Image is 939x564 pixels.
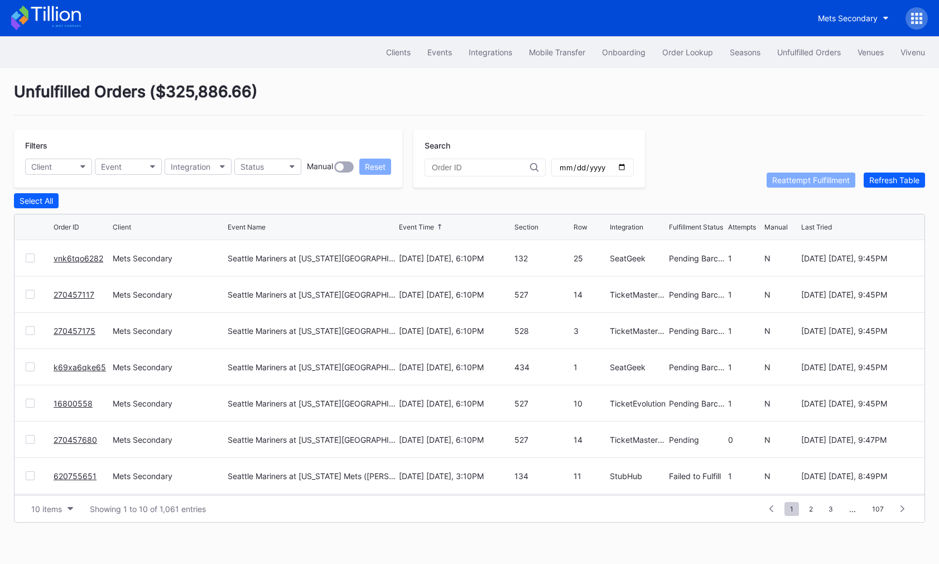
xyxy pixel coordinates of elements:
[801,254,913,263] div: [DATE] [DATE], 9:45PM
[574,254,607,263] div: 25
[801,399,913,408] div: [DATE] [DATE], 9:45PM
[764,471,798,481] div: N
[469,47,512,57] div: Integrations
[54,326,95,336] a: 270457175
[514,223,538,231] div: Section
[594,42,654,63] button: Onboarding
[514,471,571,481] div: 134
[31,504,62,514] div: 10 items
[721,42,769,63] button: Seasons
[386,47,411,57] div: Clients
[610,362,666,372] div: SeatGeek
[228,435,396,444] div: Seattle Mariners at [US_STATE][GEOGRAPHIC_DATA] ([PERSON_NAME][GEOGRAPHIC_DATA] Replica Giveaway/...
[171,162,210,171] div: Integration
[869,175,919,185] div: Refresh Table
[892,42,933,63] button: Vivenu
[669,362,725,372] div: Pending Barcode Validation
[14,193,59,208] button: Select All
[399,471,511,481] div: [DATE] [DATE], 3:10PM
[26,501,79,517] button: 10 items
[113,326,225,336] div: Mets Secondary
[841,504,864,514] div: ...
[669,254,725,263] div: Pending Barcode Validation
[728,362,762,372] div: 1
[769,42,849,63] a: Unfulfilled Orders
[307,161,333,173] div: Manual
[866,502,889,516] span: 107
[514,362,571,372] div: 434
[801,362,913,372] div: [DATE] [DATE], 9:45PM
[359,159,391,175] button: Reset
[113,290,225,299] div: Mets Secondary
[14,82,925,116] div: Unfulfilled Orders ( $325,886.66 )
[610,399,666,408] div: TicketEvolution
[810,8,897,28] button: Mets Secondary
[378,42,419,63] button: Clients
[669,223,723,231] div: Fulfillment Status
[728,223,756,231] div: Attempts
[669,471,725,481] div: Failed to Fulfill
[113,362,225,372] div: Mets Secondary
[728,471,762,481] div: 1
[514,326,571,336] div: 528
[240,162,264,171] div: Status
[399,254,511,263] div: [DATE] [DATE], 6:10PM
[610,326,666,336] div: TicketMasterResale
[20,196,53,205] div: Select All
[399,399,511,408] div: [DATE] [DATE], 6:10PM
[54,290,94,299] a: 270457117
[54,471,97,481] a: 620755651
[610,435,666,444] div: TicketMasterResale
[165,159,232,175] button: Integration
[574,471,607,481] div: 11
[521,42,594,63] button: Mobile Transfer
[574,223,588,231] div: Row
[90,504,206,514] div: Showing 1 to 10 of 1,061 entries
[365,162,386,171] div: Reset
[399,435,511,444] div: [DATE] [DATE], 6:10PM
[399,223,434,231] div: Event Time
[25,159,92,175] button: Client
[113,435,225,444] div: Mets Secondary
[425,141,634,150] div: Search
[818,13,878,23] div: Mets Secondary
[728,435,762,444] div: 0
[764,223,788,231] div: Manual
[654,42,721,63] button: Order Lookup
[25,141,391,150] div: Filters
[728,290,762,299] div: 1
[849,42,892,63] button: Venues
[767,173,855,188] button: Reattempt Fulfillment
[514,254,571,263] div: 132
[764,290,798,299] div: N
[228,290,396,299] div: Seattle Mariners at [US_STATE][GEOGRAPHIC_DATA] ([PERSON_NAME][GEOGRAPHIC_DATA] Replica Giveaway/...
[669,399,725,408] div: Pending Barcode Validation
[228,254,396,263] div: Seattle Mariners at [US_STATE][GEOGRAPHIC_DATA] ([PERSON_NAME][GEOGRAPHIC_DATA] Replica Giveaway/...
[610,223,643,231] div: Integration
[113,471,225,481] div: Mets Secondary
[460,42,521,63] button: Integrations
[574,362,607,372] div: 1
[823,502,839,516] span: 3
[728,254,762,263] div: 1
[54,399,93,408] a: 16800558
[728,326,762,336] div: 1
[730,47,760,57] div: Seasons
[602,47,646,57] div: Onboarding
[801,290,913,299] div: [DATE] [DATE], 9:45PM
[419,42,460,63] button: Events
[228,326,396,336] div: Seattle Mariners at [US_STATE][GEOGRAPHIC_DATA] ([PERSON_NAME][GEOGRAPHIC_DATA] Replica Giveaway/...
[669,290,725,299] div: Pending Barcode Validation
[764,254,798,263] div: N
[399,290,511,299] div: [DATE] [DATE], 6:10PM
[801,223,832,231] div: Last Tried
[574,399,607,408] div: 10
[864,173,925,188] button: Refresh Table
[728,399,762,408] div: 1
[858,47,884,57] div: Venues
